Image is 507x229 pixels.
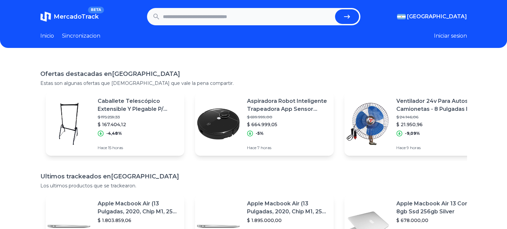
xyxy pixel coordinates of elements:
[40,182,467,189] p: Los ultimos productos que se trackearon.
[98,121,179,128] p: $ 167.404,12
[40,11,51,22] img: MercadoTrack
[54,13,99,20] span: MercadoTrack
[247,200,328,216] p: Apple Macbook Air (13 Pulgadas, 2020, Chip M1, 256 Gb De Ssd, 8 Gb De Ram) - Plata
[247,145,328,150] p: Hace 7 horas
[396,114,478,120] p: $ 24.146,06
[106,131,122,136] p: -4,48%
[396,145,478,150] p: Hace 9 horas
[247,121,328,128] p: $ 664.999,05
[98,114,179,120] p: $ 175.259,33
[396,121,478,128] p: $ 21.950,96
[195,92,334,156] a: Featured imageAspiradora Robot Inteligente Trapeadora App Sensor Laser 360$ 699.999,00$ 664.999,0...
[98,145,179,150] p: Hace 15 horas
[46,92,184,156] a: Featured imageCaballete Telescópico Extensible Y Plegable P/ Construcción$ 175.259,33$ 167.404,12...
[434,32,467,40] button: Iniciar sesion
[407,13,467,21] span: [GEOGRAPHIC_DATA]
[40,32,54,40] a: Inicio
[396,200,478,216] p: Apple Macbook Air 13 Core I5 8gb Ssd 256gb Silver
[40,172,467,181] h1: Ultimos trackeados en [GEOGRAPHIC_DATA]
[247,217,328,224] p: $ 1.895.000,00
[40,80,467,87] p: Estas son algunas ofertas que [DEMOGRAPHIC_DATA] que vale la pena compartir.
[98,200,179,216] p: Apple Macbook Air (13 Pulgadas, 2020, Chip M1, 256 Gb De Ssd, 8 Gb De Ram) - Plata
[405,131,420,136] p: -9,09%
[344,101,391,147] img: Featured image
[40,11,99,22] a: MercadoTrackBETA
[397,14,406,19] img: Argentina
[247,97,328,113] p: Aspiradora Robot Inteligente Trapeadora App Sensor Laser 360
[256,131,264,136] p: -5%
[40,69,467,79] h1: Ofertas destacadas en [GEOGRAPHIC_DATA]
[396,217,478,224] p: $ 678.000,00
[397,13,467,21] button: [GEOGRAPHIC_DATA]
[62,32,100,40] a: Sincronizacion
[98,97,179,113] p: Caballete Telescópico Extensible Y Plegable P/ Construcción
[396,97,478,113] p: Ventilador 24v Para Autos Y Camionetas - 8 Pulgadas Iael
[98,217,179,224] p: $ 1.803.859,06
[46,101,92,147] img: Featured image
[88,7,104,13] span: BETA
[344,92,483,156] a: Featured imageVentilador 24v Para Autos Y Camionetas - 8 Pulgadas Iael$ 24.146,06$ 21.950,96-9,09...
[195,101,242,147] img: Featured image
[247,114,328,120] p: $ 699.999,00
